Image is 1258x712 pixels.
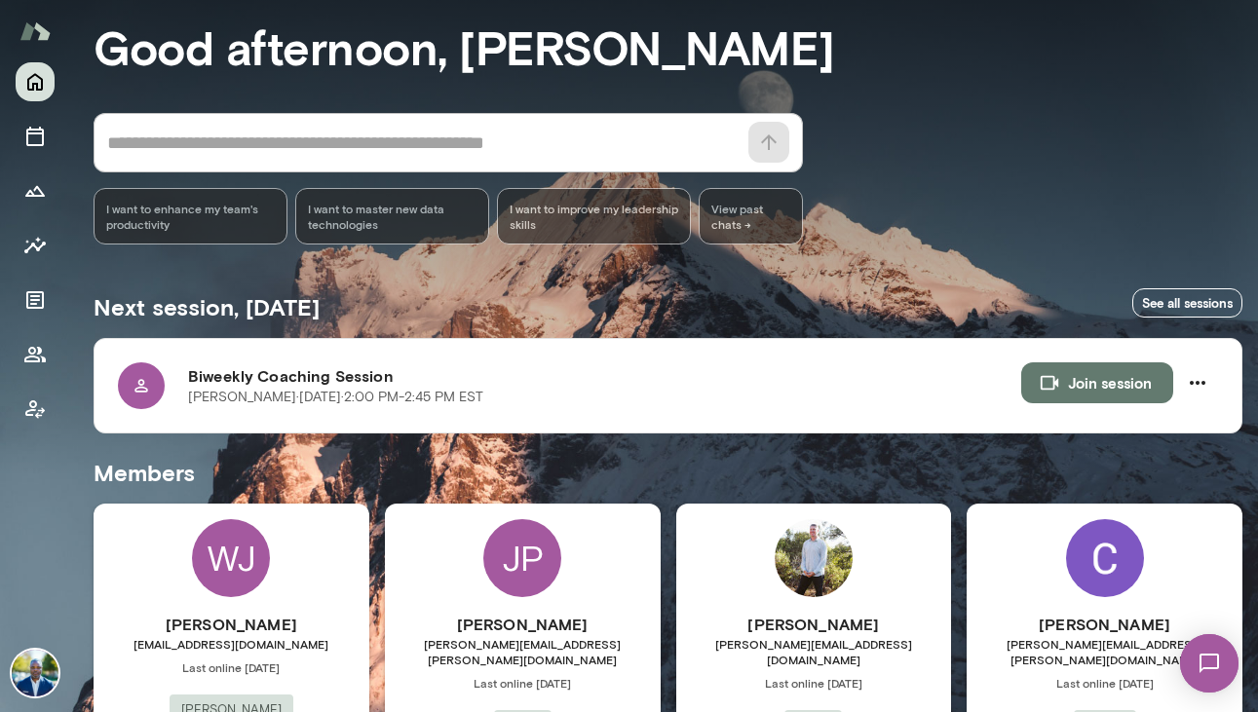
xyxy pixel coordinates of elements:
[16,281,55,319] button: Documents
[308,201,477,232] span: I want to master new data technologies
[16,226,55,265] button: Insights
[16,62,55,101] button: Home
[385,675,661,691] span: Last online [DATE]
[1021,362,1173,403] button: Join session
[967,613,1242,636] h6: [PERSON_NAME]
[676,636,952,667] span: [PERSON_NAME][EMAIL_ADDRESS][DOMAIN_NAME]
[94,188,287,244] div: I want to enhance my team's productivity
[94,291,320,322] h5: Next session, [DATE]
[94,659,369,675] span: Last online [DATE]
[510,201,678,232] span: I want to improve my leadership skills
[188,388,483,407] p: [PERSON_NAME] · [DATE] · 2:00 PM-2:45 PM EST
[12,650,58,696] img: Jay Floyd
[16,171,55,210] button: Growth Plan
[19,13,51,50] img: Mento
[192,519,270,597] div: WJ
[94,457,1242,488] h5: Members
[94,19,1242,74] h3: Good afternoon, [PERSON_NAME]
[699,188,803,244] span: View past chats ->
[188,364,1021,388] h6: Biweekly Coaching Session
[16,117,55,156] button: Sessions
[775,519,853,597] img: Trevor Snow
[16,335,55,374] button: Members
[967,675,1242,691] span: Last online [DATE]
[483,519,561,597] div: JP
[967,636,1242,667] span: [PERSON_NAME][EMAIL_ADDRESS][PERSON_NAME][DOMAIN_NAME]
[676,675,952,691] span: Last online [DATE]
[676,613,952,636] h6: [PERSON_NAME]
[1132,288,1242,319] a: See all sessions
[385,613,661,636] h6: [PERSON_NAME]
[16,390,55,429] button: Client app
[385,636,661,667] span: [PERSON_NAME][EMAIL_ADDRESS][PERSON_NAME][DOMAIN_NAME]
[295,188,489,244] div: I want to master new data technologies
[1066,519,1144,597] img: Charlie Mei
[94,636,369,652] span: [EMAIL_ADDRESS][DOMAIN_NAME]
[94,613,369,636] h6: [PERSON_NAME]
[106,201,275,232] span: I want to enhance my team's productivity
[497,188,691,244] div: I want to improve my leadership skills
